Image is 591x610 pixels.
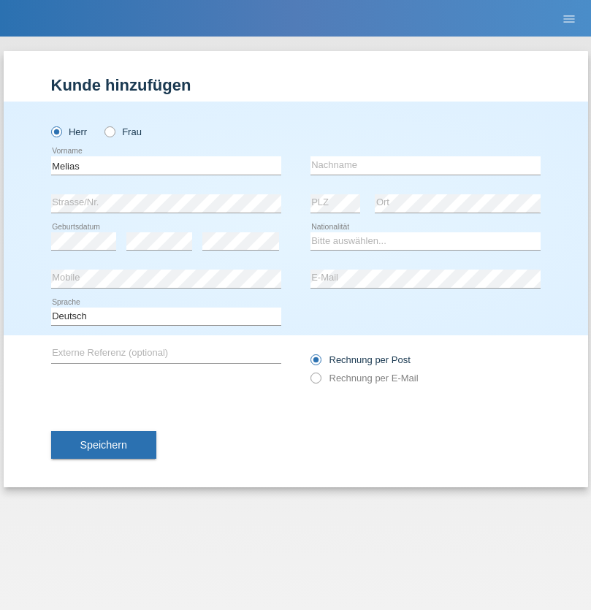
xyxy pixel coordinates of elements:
[51,431,156,459] button: Speichern
[80,439,127,451] span: Speichern
[310,354,320,373] input: Rechnung per Post
[310,354,411,365] label: Rechnung per Post
[310,373,320,391] input: Rechnung per E-Mail
[51,76,541,94] h1: Kunde hinzufügen
[51,126,88,137] label: Herr
[562,12,576,26] i: menu
[104,126,142,137] label: Frau
[104,126,114,136] input: Frau
[51,126,61,136] input: Herr
[554,14,584,23] a: menu
[310,373,419,384] label: Rechnung per E-Mail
